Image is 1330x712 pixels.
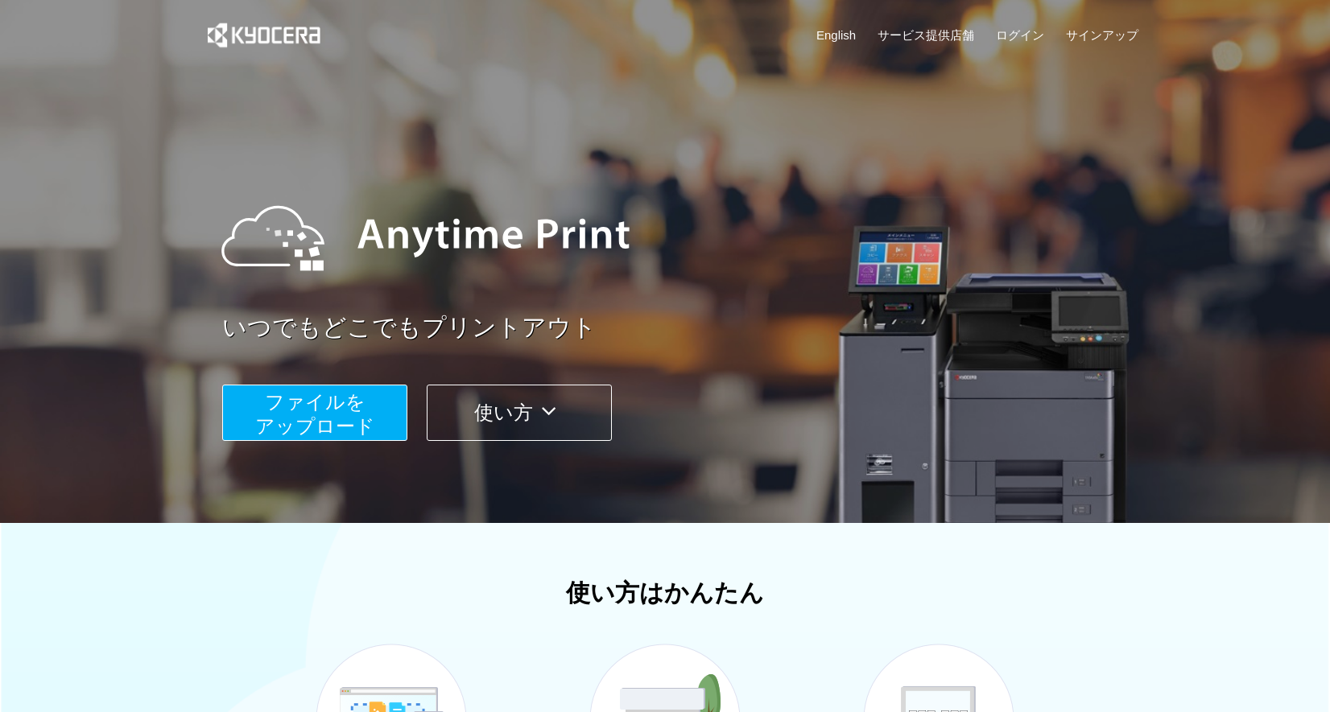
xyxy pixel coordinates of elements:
span: ファイルを ​​アップロード [255,391,375,437]
button: ファイルを​​アップロード [222,385,407,441]
a: サインアップ [1066,27,1138,43]
a: いつでもどこでもプリントアウト [222,311,1148,345]
a: サービス提供店舗 [878,27,974,43]
a: ログイン [996,27,1044,43]
button: 使い方 [427,385,612,441]
a: English [816,27,856,43]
